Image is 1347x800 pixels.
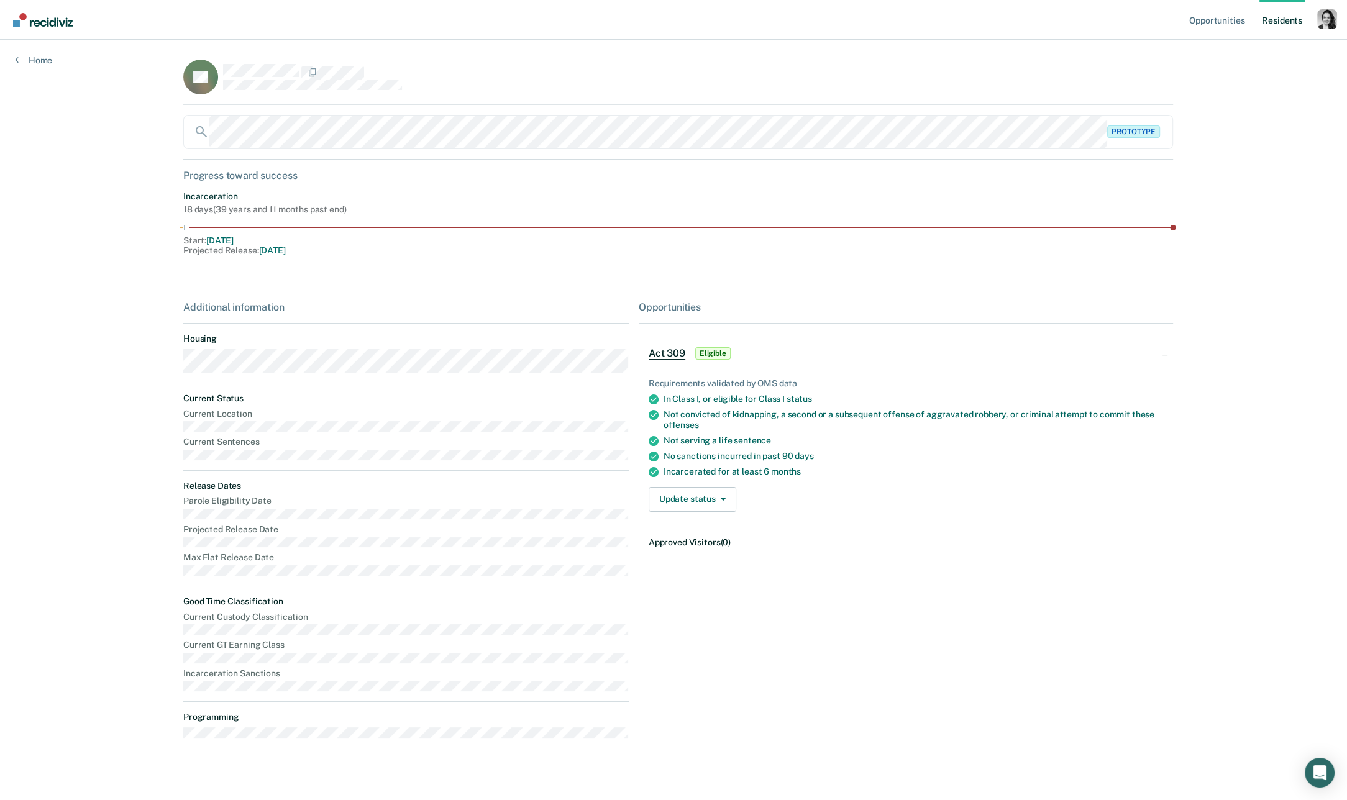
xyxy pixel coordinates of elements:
[183,437,629,447] dt: Current Sentences
[664,409,1163,430] div: Not convicted of kidnapping, a second or a subsequent offense of aggravated robbery, or criminal ...
[695,347,731,360] span: Eligible
[183,409,629,419] dt: Current Location
[183,235,278,246] div: Start :
[664,420,699,430] span: offenses
[183,481,629,491] dt: Release Dates
[649,347,685,360] span: Act 309
[664,451,1163,461] div: No sanctions incurred in past 90
[183,496,629,506] dt: Parole Eligibility Date
[787,394,812,404] span: status
[639,334,1173,373] div: Act 309Eligible
[183,170,1173,181] div: Progress toward success
[183,524,629,535] dt: Projected Release Date
[183,245,286,256] div: Projected Release :
[183,712,629,722] dt: Programming
[183,668,629,679] dt: Incarceration Sanctions
[649,532,731,553] dt: Approved Visitors (0)
[183,334,629,344] dt: Housing
[183,612,629,622] dt: Current Custody Classification
[795,451,813,461] span: days
[183,640,629,650] dt: Current GT Earning Class
[183,552,629,563] dt: Max Flat Release Date
[15,55,52,66] a: Home
[183,393,629,404] dt: Current Status
[771,466,801,476] span: months
[183,301,629,313] div: Additional information
[206,235,233,245] span: [DATE]
[649,378,1163,389] div: Requirements validated by OMS data
[13,13,73,27] img: Recidiviz
[1305,758,1335,788] div: Open Intercom Messenger
[664,435,1163,446] div: Not serving a life
[649,487,736,512] button: Update status
[183,596,629,607] dt: Good Time Classification
[259,245,286,255] span: [DATE]
[1317,9,1337,29] button: Profile dropdown button
[639,301,1173,313] div: Opportunities
[664,466,1163,477] div: Incarcerated for at least 6
[734,435,771,445] span: sentence
[664,394,1163,404] div: In Class I, or eligible for Class I
[183,204,346,215] div: 18 days ( 39 years and 11 months past end )
[183,191,346,202] div: Incarceration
